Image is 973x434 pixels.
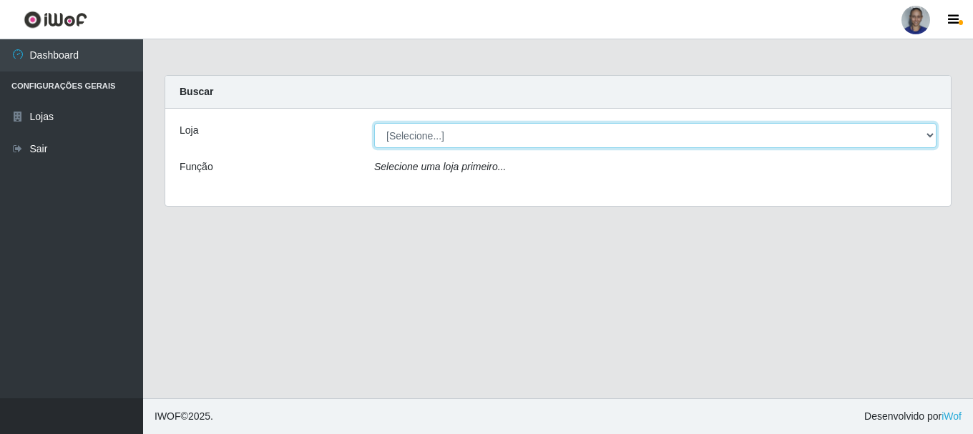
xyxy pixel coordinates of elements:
[180,86,213,97] strong: Buscar
[155,409,213,424] span: © 2025 .
[24,11,87,29] img: CoreUI Logo
[374,161,506,172] i: Selecione uma loja primeiro...
[942,410,962,422] a: iWof
[864,409,962,424] span: Desenvolvido por
[155,410,181,422] span: IWOF
[180,123,198,138] label: Loja
[180,159,213,174] label: Função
